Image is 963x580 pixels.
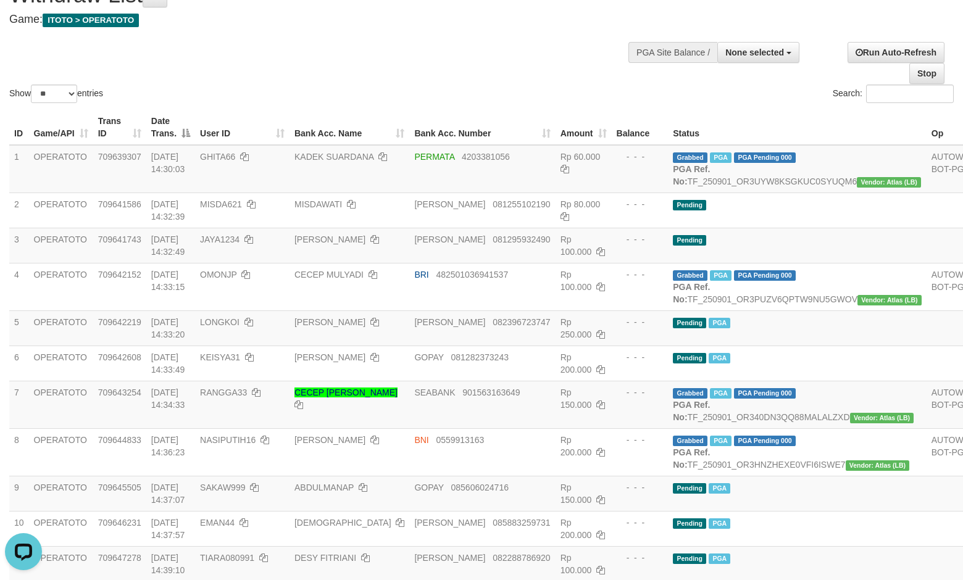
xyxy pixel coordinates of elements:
td: TF_250901_OR3HNZHEXE0VFI6ISWE7 [668,428,927,476]
div: - - - [617,351,664,363]
td: OPERATOTO [29,310,93,346]
div: PGA Site Balance / [628,42,717,63]
span: Copy 0559913163 to clipboard [436,435,484,445]
span: [PERSON_NAME] [414,317,485,327]
th: Bank Acc. Name: activate to sort column ascending [290,110,409,145]
span: Pending [673,200,706,210]
span: Grabbed [673,436,707,446]
a: Run Auto-Refresh [848,42,944,63]
span: 709647278 [98,553,141,563]
span: PGA Pending [734,152,796,163]
span: Pending [673,483,706,494]
span: Pending [673,353,706,363]
span: Pending [673,518,706,529]
span: Marked by bfgberto [710,388,732,399]
span: 709641743 [98,234,141,244]
span: [DATE] 14:33:20 [151,317,185,339]
td: 3 [9,228,29,263]
span: PGA Pending [734,270,796,281]
span: MISDA621 [200,199,242,209]
span: SAKAW999 [200,483,245,492]
td: 4 [9,263,29,310]
a: CECEP [PERSON_NAME] [294,387,398,397]
span: [DATE] 14:32:49 [151,234,185,257]
b: PGA Ref. No: [673,447,710,470]
th: Status [668,110,927,145]
div: - - - [617,268,664,281]
div: - - - [617,233,664,246]
td: OPERATOTO [29,145,93,193]
span: KEISYA31 [200,352,240,362]
span: GHITA66 [200,152,235,162]
span: Rp 200.000 [561,435,592,457]
td: TF_250901_OR340DN3QQ88MALALZXD [668,381,927,428]
span: Rp 150.000 [561,483,592,505]
span: Rp 150.000 [561,387,592,410]
span: [DATE] 14:34:33 [151,387,185,410]
a: MISDAWATI [294,199,342,209]
button: None selected [717,42,799,63]
th: Date Trans.: activate to sort column descending [146,110,195,145]
span: Copy 482501036941537 to clipboard [436,270,508,280]
div: - - - [617,316,664,328]
th: Balance [612,110,669,145]
td: TF_250901_OR3PUZV6QPTW9NU5GWOV [668,263,927,310]
span: [PERSON_NAME] [414,234,485,244]
div: - - - [617,198,664,210]
span: Marked by bfgprasetyo [709,353,730,363]
span: [PERSON_NAME] [414,518,485,528]
span: Rp 100.000 [561,553,592,575]
span: [DATE] 14:33:49 [151,352,185,375]
td: 5 [9,310,29,346]
span: Copy 901563163649 to clipboard [462,387,520,397]
span: Rp 250.000 [561,317,592,339]
span: NASIPUTIH16 [200,435,256,445]
span: JAYA1234 [200,234,240,244]
td: 2 [9,193,29,228]
div: - - - [617,516,664,529]
td: OPERATOTO [29,511,93,546]
a: CECEP MULYADI [294,270,364,280]
a: [PERSON_NAME] [294,234,365,244]
span: 709644833 [98,435,141,445]
span: Rp 60.000 [561,152,601,162]
span: RANGGA33 [200,387,247,397]
span: [DATE] 14:30:03 [151,152,185,174]
span: Vendor URL: https://dashboard.q2checkout.com/secure [846,460,910,471]
input: Search: [866,85,954,103]
span: 709641586 [98,199,141,209]
span: Vendor URL: https://dashboard.q2checkout.com/secure [857,177,921,188]
a: [PERSON_NAME] [294,352,365,362]
td: OPERATOTO [29,193,93,228]
span: Marked by bfgprasetyo [709,318,730,328]
span: GOPAY [414,483,443,492]
span: Copy 081282373243 to clipboard [451,352,509,362]
span: BNI [414,435,428,445]
a: [PERSON_NAME] [294,317,365,327]
th: Bank Acc. Number: activate to sort column ascending [409,110,555,145]
td: 6 [9,346,29,381]
span: Vendor URL: https://dashboard.q2checkout.com/secure [857,295,922,305]
td: 8 [9,428,29,476]
label: Show entries [9,85,103,103]
span: ITOTO > OPERATOTO [43,14,139,27]
span: Rp 80.000 [561,199,601,209]
td: OPERATOTO [29,381,93,428]
span: Rp 200.000 [561,352,592,375]
a: Stop [909,63,944,84]
span: LONGKOI [200,317,240,327]
span: Copy 085606024716 to clipboard [451,483,509,492]
span: [DATE] 14:39:10 [151,553,185,575]
span: Copy 4203381056 to clipboard [462,152,510,162]
td: 7 [9,381,29,428]
h4: Game: [9,14,630,26]
span: [PERSON_NAME] [414,199,485,209]
td: OPERATOTO [29,428,93,476]
span: Grabbed [673,270,707,281]
span: 709646231 [98,518,141,528]
span: 709642219 [98,317,141,327]
span: Rp 200.000 [561,518,592,540]
span: [PERSON_NAME] [414,553,485,563]
b: PGA Ref. No: [673,400,710,422]
span: None selected [725,48,784,57]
